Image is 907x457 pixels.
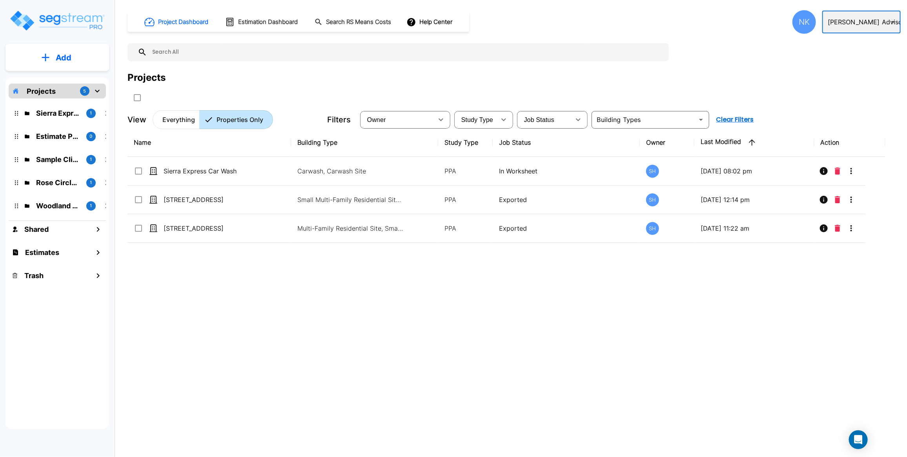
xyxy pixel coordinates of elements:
p: Carwash, Carwash Site [297,166,403,176]
p: Multi-Family Residential Site, Small Multi-Family Residential, Single Family Home Site [297,224,403,233]
div: NK [792,10,816,34]
th: Building Type [291,128,438,157]
h1: Project Dashboard [158,18,208,27]
button: Info [816,163,832,179]
button: Help Center [405,15,455,29]
img: Logo [9,9,105,32]
p: Exported [499,224,634,233]
button: More-Options [843,192,859,208]
p: PPA [444,224,486,233]
button: Clear Filters [713,112,757,127]
p: [DATE] 11:22 am [701,224,808,233]
div: Platform [153,110,273,129]
p: View [127,114,146,126]
button: More-Options [843,163,859,179]
th: Name [127,128,291,157]
button: More-Options [843,220,859,236]
button: Add [5,46,109,69]
button: Delete [832,163,843,179]
p: [DATE] 08:02 pm [701,166,808,176]
button: Delete [832,220,843,236]
p: [DATE] 12:14 pm [701,195,808,204]
button: Delete [832,192,843,208]
div: SH [646,193,659,206]
th: Last Modified [694,128,814,157]
button: SelectAll [129,90,145,106]
h1: Estimates [25,247,59,258]
p: Filters [327,114,351,126]
p: 5 [84,88,86,95]
p: Rose Circle LLC [36,177,80,188]
p: PPA [444,166,486,176]
p: [STREET_ADDRESS] [164,195,242,204]
p: Projects [27,86,56,96]
button: Everything [153,110,200,129]
p: Sample Client [36,154,80,165]
p: 1 [90,110,92,117]
p: [STREET_ADDRESS] [164,224,242,233]
button: Info [816,220,832,236]
p: Small Multi-Family Residential Site, Small Multi-Family Residential, Small Multi-Family Residential [297,195,403,204]
h1: Trash [24,270,44,281]
p: Exported [499,195,634,204]
p: Woodland Circle LLC [36,200,80,211]
p: 1 [90,179,92,186]
div: SH [646,222,659,235]
input: Search All [147,43,665,61]
p: 0 [90,133,93,140]
p: Sierra Express Car Wash [36,108,80,118]
button: Estimation Dashboard [222,14,302,30]
button: Search RS Means Costs [311,15,395,30]
th: Job Status [493,128,640,157]
th: Owner [640,128,694,157]
th: Action [814,128,885,157]
div: Projects [127,71,166,85]
h1: Search RS Means Costs [326,18,391,27]
p: In Worksheet [499,166,634,176]
p: Everything [162,115,195,124]
div: SH [646,165,659,178]
th: Study Type [438,128,493,157]
h1: Shared [24,224,49,235]
button: Open [696,114,707,125]
p: Estimate Property [36,131,80,142]
p: Properties Only [217,115,263,124]
button: Info [816,192,832,208]
span: Job Status [524,117,554,123]
div: Select [519,109,570,131]
p: [PERSON_NAME] Advisors [828,17,888,27]
div: Select [456,109,496,131]
span: Owner [367,117,386,123]
input: Building Types [594,114,694,125]
button: Properties Only [199,110,273,129]
p: 1 [90,156,92,163]
p: PPA [444,195,486,204]
div: Select [362,109,433,131]
p: 1 [90,202,92,209]
p: Sierra Express Car Wash [164,166,242,176]
button: Project Dashboard [141,13,213,31]
p: Add [56,52,71,64]
div: Open Intercom Messenger [849,430,868,449]
h1: Estimation Dashboard [238,18,298,27]
span: Study Type [461,117,493,123]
